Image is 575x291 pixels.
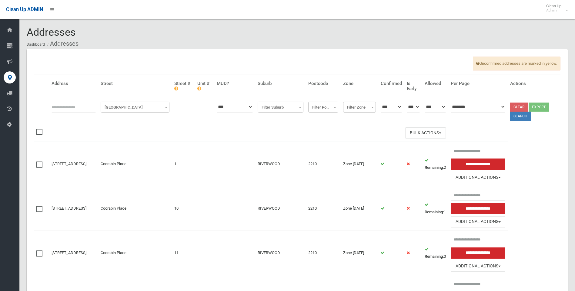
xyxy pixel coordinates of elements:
a: [STREET_ADDRESS] [52,206,86,211]
button: Bulk Actions [405,127,446,139]
td: Zone [DATE] [341,231,378,275]
span: Filter Street [102,103,168,112]
a: Clear [510,103,528,112]
span: Filter Zone [343,102,376,113]
td: 2 [422,142,448,186]
strong: Remaining: [425,165,444,170]
h4: MUD? [217,81,253,86]
span: Unconfirmed addresses are marked in yellow. [473,57,560,70]
td: Coorabin Place [98,231,172,275]
h4: Zone [343,81,376,86]
span: Filter Postcode [308,102,338,113]
td: 1 [422,186,448,231]
td: 2210 [306,231,341,275]
button: Additional Actions [451,216,505,227]
a: [STREET_ADDRESS] [52,162,86,166]
td: Coorabin Place [98,186,172,231]
td: Zone [DATE] [341,186,378,231]
h4: Unit # [197,81,212,91]
td: 1 [172,142,195,186]
span: Filter Postcode [310,103,337,112]
li: Addresses [46,38,79,49]
td: 11 [172,231,195,275]
small: Admin [546,8,561,13]
a: Dashboard [27,42,45,47]
h4: Is Early [407,81,420,91]
button: Additional Actions [451,172,505,183]
h4: Allowed [425,81,446,86]
td: RIVERWOOD [255,186,306,231]
strong: Remaining: [425,210,444,214]
span: Clean Up [543,4,567,13]
span: Filter Zone [345,103,374,112]
td: Coorabin Place [98,142,172,186]
h4: Suburb [258,81,303,86]
h4: Street # [174,81,193,91]
button: Export [529,103,549,112]
strong: Remaining: [425,254,444,259]
td: Zone [DATE] [341,142,378,186]
td: RIVERWOOD [255,231,306,275]
span: Filter Street [101,102,169,113]
h4: Street [101,81,169,86]
h4: Postcode [308,81,338,86]
span: Filter Suburb [258,102,303,113]
h4: Per Page [451,81,505,86]
h4: Address [52,81,96,86]
td: RIVERWOOD [255,142,306,186]
td: 2210 [306,186,341,231]
button: Additional Actions [451,261,505,272]
span: Clean Up ADMIN [6,7,43,12]
h4: Confirmed [381,81,402,86]
td: 10 [172,186,195,231]
span: Addresses [27,26,76,38]
td: 0 [422,231,448,275]
a: [STREET_ADDRESS] [52,250,86,255]
span: Filter Suburb [259,103,302,112]
h4: Actions [510,81,558,86]
td: 2210 [306,142,341,186]
button: Search [510,112,531,121]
